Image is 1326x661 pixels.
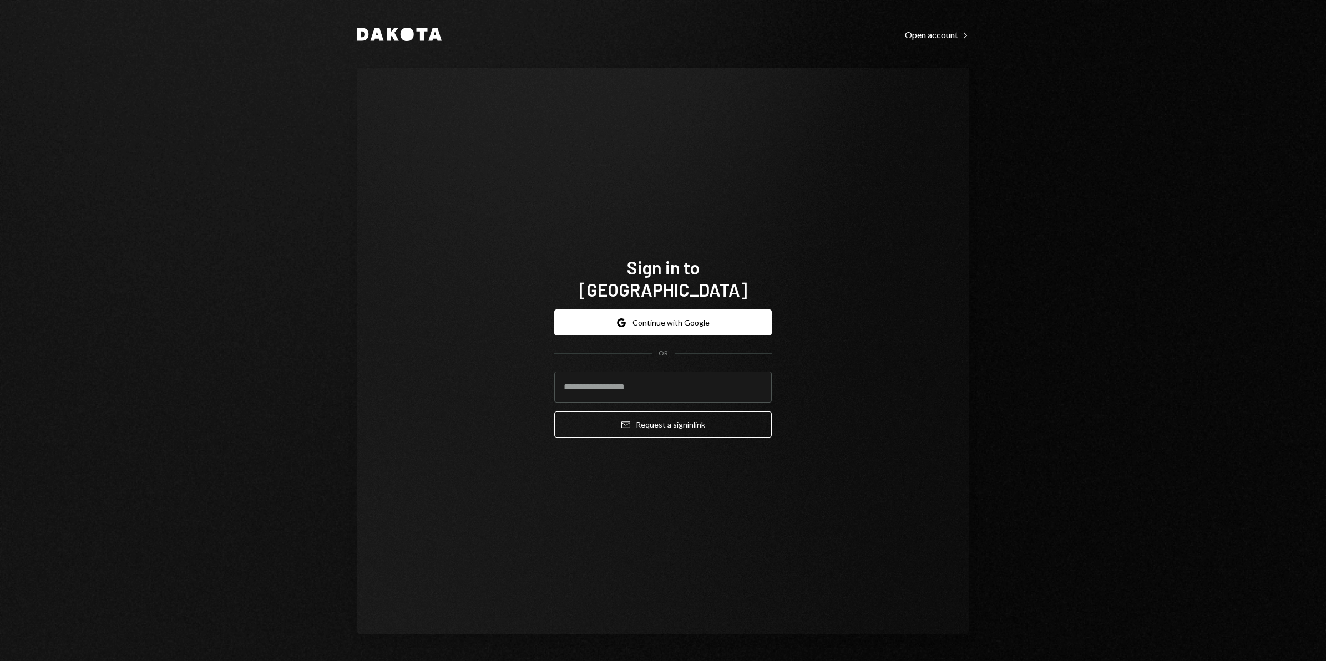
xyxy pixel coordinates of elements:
button: Request a signinlink [554,411,772,438]
a: Open account [905,28,969,40]
div: Open account [905,29,969,40]
div: OR [659,349,668,358]
button: Continue with Google [554,309,772,335]
h1: Sign in to [GEOGRAPHIC_DATA] [554,256,772,301]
